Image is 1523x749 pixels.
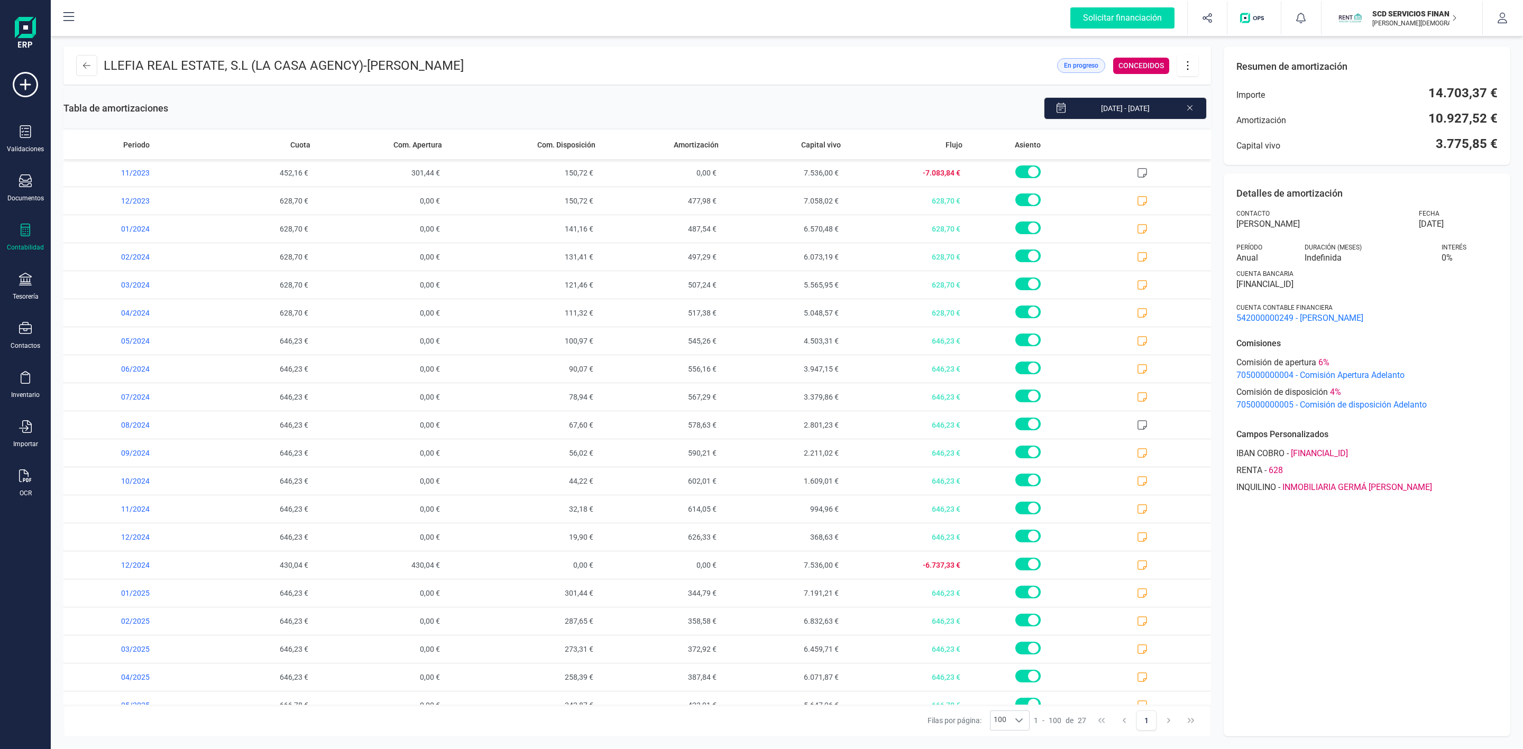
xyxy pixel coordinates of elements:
span: 646,23 € [845,411,967,439]
button: Logo de OPS [1234,1,1274,35]
span: Amortización [674,140,719,150]
span: 90,07 € [446,355,600,383]
span: 7.058,02 € [723,187,845,215]
div: Filas por página: [928,710,1030,730]
span: 0,00 € [315,691,446,719]
span: Flujo [946,140,962,150]
span: 372,92 € [600,635,723,663]
span: 11/2023 [63,159,192,187]
span: 628,70 € [192,243,315,271]
span: 0,00 € [446,551,600,579]
span: Capital vivo [1236,140,1280,152]
span: 131,41 € [446,243,600,271]
span: 14.703,37 € [1428,85,1498,101]
span: 0,00 € [315,327,446,355]
span: 301,44 € [446,579,600,607]
p: Comisiones [1236,337,1498,350]
span: 646,23 € [192,663,315,691]
span: 646,23 € [192,523,315,551]
span: 100 [990,711,1010,730]
span: 12/2024 [63,551,192,579]
span: Importe [1236,89,1265,101]
p: SCD SERVICIOS FINANCIEROS SL [1372,8,1457,19]
p: LLEFIA REAL ESTATE, S.L (LA CASA AGENCY) - [104,57,464,74]
span: 08/2024 [63,411,192,439]
span: 430,04 € [192,551,315,579]
div: - [1236,464,1498,477]
span: 387,84 € [600,663,723,691]
span: 5.565,95 € [723,271,845,299]
button: Next Page [1159,710,1179,730]
button: Page 1 [1136,710,1157,730]
button: Solicitar financiación [1058,1,1187,35]
span: 628,70 € [192,215,315,243]
span: 111,32 € [446,299,600,327]
img: Logo Finanedi [15,17,36,51]
span: 666,78 € [845,691,967,719]
div: - [1236,481,1498,494]
span: 626,33 € [600,523,723,551]
span: 646,23 € [192,439,315,467]
span: 0,00 € [315,607,446,635]
span: 628,70 € [845,299,967,327]
span: 121,46 € [446,271,600,299]
span: Duración (MESES) [1305,243,1362,252]
span: 258,39 € [446,663,600,691]
span: 10/2024 [63,467,192,495]
span: 542000000249 - [PERSON_NAME] [1236,312,1498,325]
span: 56,02 € [446,439,600,467]
img: SC [1338,6,1362,30]
span: -7.083,84 € [845,159,967,187]
span: 0,00 € [315,187,446,215]
span: 477,98 € [600,187,723,215]
span: 646,23 € [845,355,967,383]
span: 6.073,19 € [723,243,845,271]
span: de [1066,715,1074,726]
div: Tesorería [13,292,39,301]
span: Interés [1442,243,1466,252]
span: 578,63 € [600,411,723,439]
span: 0,00 € [315,663,446,691]
span: 12/2023 [63,187,192,215]
span: Contacto [1236,209,1270,218]
span: 12/2024 [63,523,192,551]
span: 01/2024 [63,215,192,243]
span: Fecha [1419,209,1439,218]
span: Com. Disposición [537,140,595,150]
span: 0,00 € [315,299,446,327]
div: Inventario [11,391,40,399]
span: 2.801,23 € [723,411,845,439]
span: 0,00 € [315,495,446,523]
span: 646,23 € [845,579,967,607]
div: CONCEDIDOS [1113,58,1169,74]
span: 0,00 € [315,355,446,383]
span: 0,00 € [600,551,723,579]
span: 301,44 € [315,159,446,187]
span: 628,70 € [845,243,967,271]
span: 646,23 € [192,635,315,663]
span: 3.379,86 € [723,383,845,411]
span: 100,97 € [446,327,600,355]
span: 646,23 € [845,467,967,495]
span: 646,23 € [845,327,967,355]
span: Cuenta bancaria [1236,270,1293,278]
span: 628 [1269,464,1283,477]
span: 100 [1049,715,1061,726]
span: 04/2024 [63,299,192,327]
span: Com. Apertura [393,140,442,150]
span: 6.832,63 € [723,607,845,635]
p: Resumen de amortización [1236,59,1498,74]
span: Comisión de disposición [1236,386,1328,399]
span: 11/2024 [63,495,192,523]
span: 646,23 € [845,439,967,467]
span: 452,16 € [192,159,315,187]
span: 5.048,57 € [723,299,845,327]
span: 487,54 € [600,215,723,243]
p: [PERSON_NAME][DEMOGRAPHIC_DATA][DEMOGRAPHIC_DATA] [1372,19,1457,27]
span: 6.459,71 € [723,635,845,663]
span: Capital vivo [801,140,841,150]
span: -6.737,33 € [845,551,967,579]
span: 0,00 € [315,635,446,663]
span: 0,00 € [315,215,446,243]
button: Last Page [1181,710,1201,730]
